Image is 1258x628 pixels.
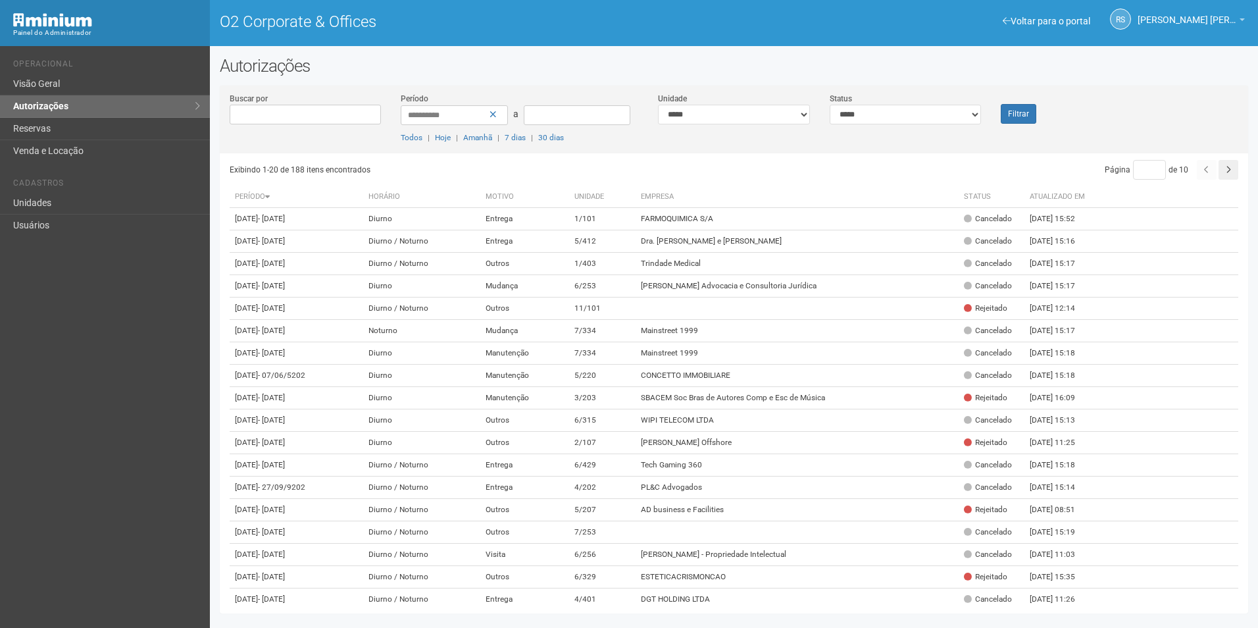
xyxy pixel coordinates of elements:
th: Horário [363,186,480,208]
span: | [497,133,499,142]
td: 4/202 [569,477,636,499]
td: 7/334 [569,320,636,342]
td: SBACEM Soc Bras de Autores Comp e Esc de Música [636,387,958,409]
div: Cancelado [964,213,1012,224]
td: [DATE] 08:51 [1024,499,1097,521]
td: FARMOQUIMICA S/A [636,208,958,230]
span: - [DATE] [258,393,285,402]
th: Atualizado em [1024,186,1097,208]
td: 6/256 [569,544,636,566]
th: Período [230,186,364,208]
li: Operacional [13,59,200,73]
label: Período [401,93,428,105]
a: Voltar para o portal [1003,16,1090,26]
td: [DATE] 15:18 [1024,365,1097,387]
span: | [531,133,533,142]
div: Painel do Administrador [13,27,200,39]
td: 5/207 [569,499,636,521]
td: [DATE] [230,253,364,275]
td: Diurno / Noturno [363,298,480,320]
td: [DATE] 15:18 [1024,342,1097,365]
td: Entrega [480,477,570,499]
td: Diurno [363,432,480,454]
a: RS [1110,9,1131,30]
td: Mainstreet 1999 [636,342,958,365]
td: Mainstreet 1999 [636,320,958,342]
td: Diurno [363,275,480,298]
div: Cancelado [964,370,1012,381]
td: [DATE] 15:18 [1024,454,1097,477]
td: [PERSON_NAME] Offshore [636,432,958,454]
td: CONCETTO IMMOBILIARE [636,365,958,387]
span: - [DATE] [258,505,285,514]
div: Exibindo 1-20 de 188 itens encontrados [230,160,734,180]
span: - [DATE] [258,236,285,246]
span: | [428,133,430,142]
td: Diurno / Noturno [363,253,480,275]
a: Hoje [435,133,451,142]
td: Diurno [363,387,480,409]
td: 6/253 [569,275,636,298]
td: Diurno / Noturno [363,521,480,544]
td: [DATE] [230,230,364,253]
td: 5/220 [569,365,636,387]
span: a [513,109,518,119]
td: Diurno / Noturno [363,477,480,499]
td: Entrega [480,230,570,253]
span: - [DATE] [258,415,285,425]
a: [PERSON_NAME] [PERSON_NAME] [1138,16,1245,27]
td: [DATE] [230,454,364,477]
td: Dra. [PERSON_NAME] e [PERSON_NAME] [636,230,958,253]
td: Outros [480,521,570,544]
td: Manutenção [480,342,570,365]
td: [DATE] 15:17 [1024,275,1097,298]
td: [DATE] [230,365,364,387]
div: Cancelado [964,527,1012,538]
h1: O2 Corporate & Offices [220,13,724,30]
td: 6/315 [569,409,636,432]
td: [DATE] [230,208,364,230]
div: Cancelado [964,549,1012,560]
td: 4/401 [569,589,636,611]
td: Outros [480,566,570,589]
td: Diurno / Noturno [363,230,480,253]
span: - [DATE] [258,214,285,223]
span: - [DATE] [258,348,285,357]
th: Empresa [636,186,958,208]
td: 6/429 [569,454,636,477]
td: Diurno [363,409,480,432]
td: Diurno [363,342,480,365]
span: - [DATE] [258,594,285,604]
div: Rejeitado [964,504,1007,515]
td: Manutenção [480,387,570,409]
div: Cancelado [964,325,1012,336]
span: | [456,133,458,142]
td: [DATE] 15:52 [1024,208,1097,230]
td: 6/329 [569,566,636,589]
td: Diurno / Noturno [363,454,480,477]
td: Noturno [363,320,480,342]
label: Status [830,93,852,105]
span: - [DATE] [258,303,285,313]
td: [PERSON_NAME] Advocacia e Consultoria Jurídica [636,275,958,298]
li: Cadastros [13,178,200,192]
div: Rejeitado [964,437,1007,448]
td: [DATE] [230,432,364,454]
td: Diurno / Noturno [363,499,480,521]
th: Motivo [480,186,570,208]
td: Entrega [480,454,570,477]
td: Mudança [480,320,570,342]
td: Diurno / Noturno [363,544,480,566]
td: 7/253 [569,521,636,544]
td: [DATE] 15:35 [1024,566,1097,589]
span: - [DATE] [258,460,285,469]
div: Cancelado [964,258,1012,269]
td: [PERSON_NAME] - Propriedade Intelectual [636,544,958,566]
td: Visita [480,544,570,566]
td: Mudança [480,275,570,298]
td: [DATE] 15:14 [1024,477,1097,499]
td: ESTETICACRISMONCAO [636,566,958,589]
td: [DATE] 15:16 [1024,230,1097,253]
th: Status [959,186,1024,208]
span: - [DATE] [258,259,285,268]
